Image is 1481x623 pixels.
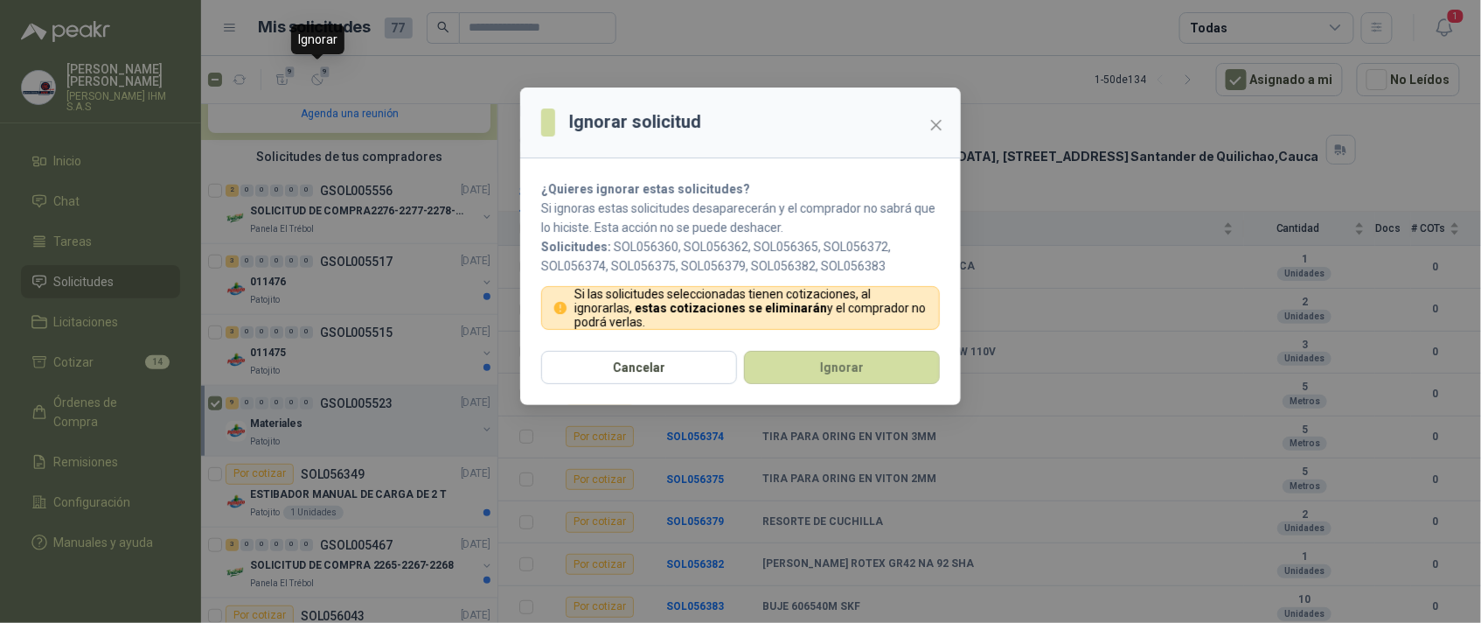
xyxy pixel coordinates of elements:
h3: Ignorar solicitud [569,108,701,136]
button: Close [922,111,950,139]
button: Ignorar [744,351,940,384]
b: Solicitudes: [541,240,611,254]
p: Si las solicitudes seleccionadas tienen cotizaciones, al ignorarlas, y el comprador no podrá verlas. [575,287,929,329]
p: Si ignoras estas solicitudes desaparecerán y el comprador no sabrá que lo hiciste. Esta acción no... [541,199,940,237]
p: SOL056360, SOL056362, SOL056365, SOL056372, SOL056374, SOL056375, SOL056379, SOL056382, SOL056383 [541,237,940,276]
button: Cancelar [541,351,737,384]
strong: estas cotizaciones se eliminarán [636,301,828,315]
strong: ¿Quieres ignorar estas solicitudes? [541,182,750,196]
span: close [929,118,943,132]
